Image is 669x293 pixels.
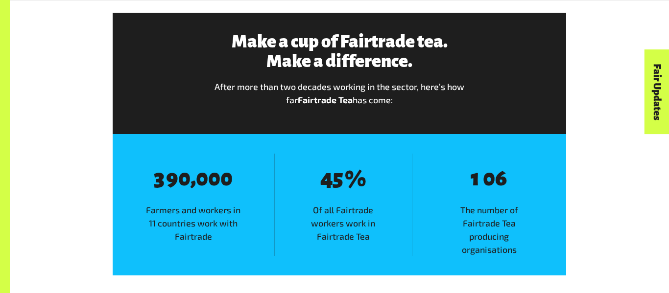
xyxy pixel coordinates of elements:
strong: Fairtrade Tea [298,94,353,105]
span: Of all Fairtrade workers work in Fairtrade Tea [275,203,412,243]
span: 0 [196,166,208,190]
span: Farmers and workers in 11 countries work with Fairtrade [113,203,274,243]
span: 3 [154,166,166,190]
span: 6 [495,166,507,190]
span: 0 [220,166,233,190]
span: 0 [483,166,495,190]
span: The number of Fairtrade Tea producing organisations [412,203,566,256]
span: 9 [166,166,178,190]
span: 1 [471,166,483,190]
span: , [191,166,196,190]
span: 0 [208,166,220,190]
span: 4 [320,166,333,190]
h3: Make a cup of Fairtrade tea. Make a difference. [210,32,469,71]
span: 0 [178,166,191,190]
span: % [345,167,366,191]
span: 5 [333,166,345,190]
p: After more than two decades working in the sector, here’s how far has come: [210,80,469,107]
